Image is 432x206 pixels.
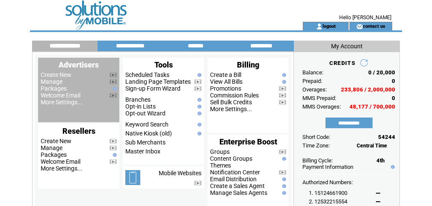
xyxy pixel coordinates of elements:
[125,78,191,85] a: Landing Page Templates
[316,23,323,30] img: account_icon.gif
[309,190,347,196] span: 1. 15124661900
[280,80,286,84] img: help.gif
[210,106,252,112] a: More Settings...
[41,85,67,92] a: Packages
[195,98,201,102] img: help.gif
[302,134,330,140] span: Short Code:
[329,60,355,66] span: CREDITS
[194,86,201,91] img: video.png
[302,179,353,185] span: Authorized Numbers:
[349,103,395,110] span: 48,177 / 700,000
[195,73,201,77] img: help.gif
[159,170,201,177] a: Mobile Websites
[376,157,385,164] span: 4th
[237,60,259,69] span: Billing
[302,95,336,101] span: MMS Prepaid:
[392,95,395,101] span: 0
[194,79,201,84] img: video.png
[210,189,267,196] a: Manage Sales Agents
[111,87,117,91] img: help.gif
[125,170,140,185] img: mobile-websites.png
[41,158,80,165] a: Welcome Email
[339,15,391,21] span: Hello [PERSON_NAME]
[210,169,260,176] a: Notification Center
[125,139,166,146] a: Sub Merchants
[341,86,395,93] span: 233,806 / 2,000,000
[125,96,151,103] a: Branches
[279,93,286,98] img: video.png
[210,155,252,162] a: Content Groups
[368,69,395,76] span: 0 / 20,000
[392,78,395,84] span: 0
[378,134,395,140] span: 54244
[280,157,286,161] img: help.gif
[62,127,95,135] span: Resellers
[210,78,243,85] a: View All Bills
[302,164,353,170] a: Payment Information
[280,191,286,195] img: help.gif
[109,159,117,164] img: video.png
[279,170,286,175] img: video.png
[280,184,286,188] img: help.gif
[302,69,323,76] span: Balance:
[41,151,67,158] a: Packages
[41,78,62,85] a: Manage
[41,71,71,78] a: Create New
[219,137,277,146] span: Enterprise Boost
[302,103,341,110] span: MMS Overages:
[109,146,117,150] img: video.png
[302,86,327,93] span: Overages:
[109,93,117,98] img: video.png
[356,23,363,30] img: contact_us_icon.gif
[41,165,83,172] a: More Settings...
[41,144,62,151] a: Manage
[389,165,395,169] img: help.gif
[309,198,347,205] span: 2. 12532215554
[41,92,80,99] a: Welcome Email
[210,162,231,169] a: Themes
[210,148,230,155] a: Groups
[195,105,201,109] img: help.gif
[195,123,201,127] img: help.gif
[125,85,180,92] a: Sign-up Form Wizard
[125,121,169,128] a: Keyword Search
[280,73,286,77] img: help.gif
[154,60,173,69] span: Tools
[302,142,330,149] span: Time Zone:
[302,157,333,164] span: Billing Cycle:
[125,103,156,110] a: Opt-in Lists
[195,112,201,115] img: help.gif
[210,99,252,106] a: Sell Bulk Credits
[210,182,265,189] a: Create a Sales Agent
[109,79,117,84] img: video.png
[125,110,166,117] a: Opt-out Wizard
[323,23,336,29] a: logout
[331,43,363,50] span: My Account
[194,181,201,185] img: video.png
[125,148,160,155] a: Master Inbox
[59,60,99,69] span: Advertisers
[109,73,117,77] img: video.png
[302,78,322,84] span: Prepaid:
[279,86,286,91] img: video.png
[41,99,83,106] a: More Settings...
[210,71,241,78] a: Create a Bill
[279,100,286,105] img: video.png
[125,130,172,137] a: Native Kiosk (old)
[210,92,259,99] a: Commission Rules
[279,150,286,154] img: video.png
[109,139,117,144] img: video.png
[111,153,117,157] img: help.gif
[125,71,169,78] a: Scheduled Tasks
[195,132,201,135] img: help.gif
[41,138,71,144] a: Create New
[210,176,257,182] a: Email Distribution
[363,23,385,29] a: contact us
[280,177,286,181] img: help.gif
[357,143,387,149] span: Central Time
[210,85,241,92] a: Promotions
